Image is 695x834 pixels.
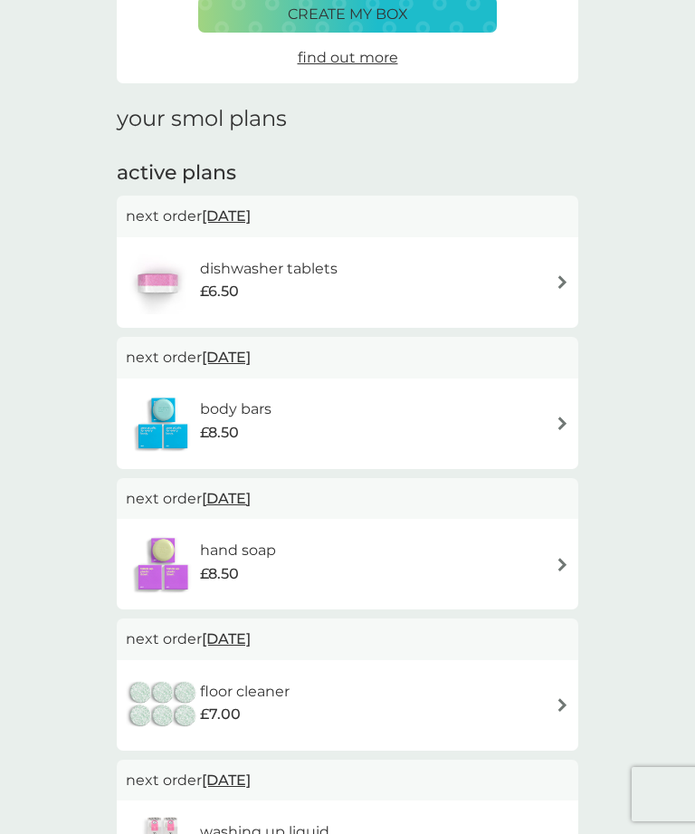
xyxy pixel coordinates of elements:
[202,621,251,657] span: [DATE]
[298,49,398,66] span: find out more
[117,106,578,132] h1: your smol plans
[200,280,239,303] span: £6.50
[200,257,338,281] h6: dishwasher tablets
[126,205,569,228] p: next order
[556,558,569,571] img: arrow right
[556,698,569,712] img: arrow right
[126,487,569,511] p: next order
[126,769,569,792] p: next order
[200,703,241,726] span: £7.00
[200,562,239,586] span: £8.50
[202,198,251,234] span: [DATE]
[298,46,398,70] a: find out more
[126,628,569,651] p: next order
[200,421,239,445] span: £8.50
[556,417,569,430] img: arrow right
[200,680,290,704] h6: floor cleaner
[200,398,271,421] h6: body bars
[126,392,200,455] img: body bars
[288,3,408,26] p: create my box
[126,532,200,596] img: hand soap
[202,762,251,798] span: [DATE]
[126,674,200,737] img: floor cleaner
[202,481,251,516] span: [DATE]
[556,275,569,289] img: arrow right
[202,340,251,375] span: [DATE]
[117,159,578,187] h2: active plans
[126,251,189,314] img: dishwasher tablets
[126,346,569,369] p: next order
[200,539,276,562] h6: hand soap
